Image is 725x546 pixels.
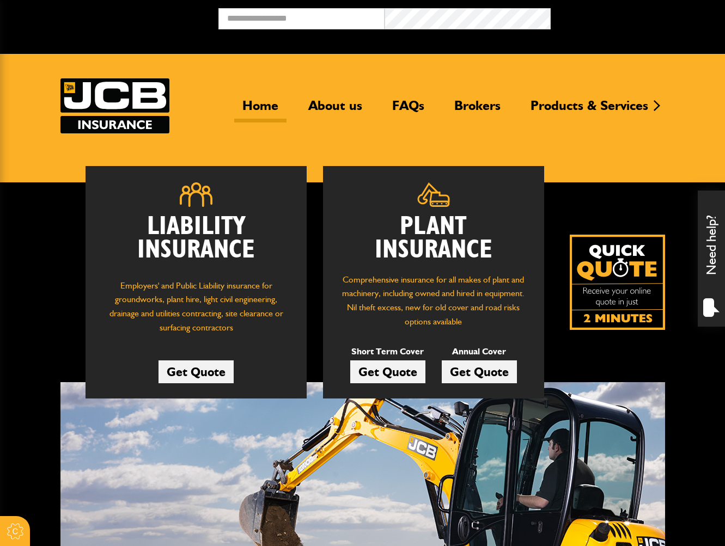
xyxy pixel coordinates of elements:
[300,97,370,122] a: About us
[570,235,665,330] img: Quick Quote
[339,273,528,328] p: Comprehensive insurance for all makes of plant and machinery, including owned and hired in equipm...
[522,97,656,122] a: Products & Services
[384,97,432,122] a: FAQs
[60,78,169,133] img: JCB Insurance Services logo
[234,97,287,122] a: Home
[102,215,290,268] h2: Liability Insurance
[442,345,517,359] p: Annual Cover
[159,360,234,383] a: Get Quote
[60,78,169,133] a: JCB Insurance Services
[698,191,725,327] div: Need help?
[350,360,425,383] a: Get Quote
[570,235,665,330] a: Get your insurance quote isn just 2-minutes
[442,360,517,383] a: Get Quote
[102,279,290,340] p: Employers' and Public Liability insurance for groundworks, plant hire, light civil engineering, d...
[551,8,717,25] button: Broker Login
[446,97,509,122] a: Brokers
[339,215,528,262] h2: Plant Insurance
[350,345,425,359] p: Short Term Cover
